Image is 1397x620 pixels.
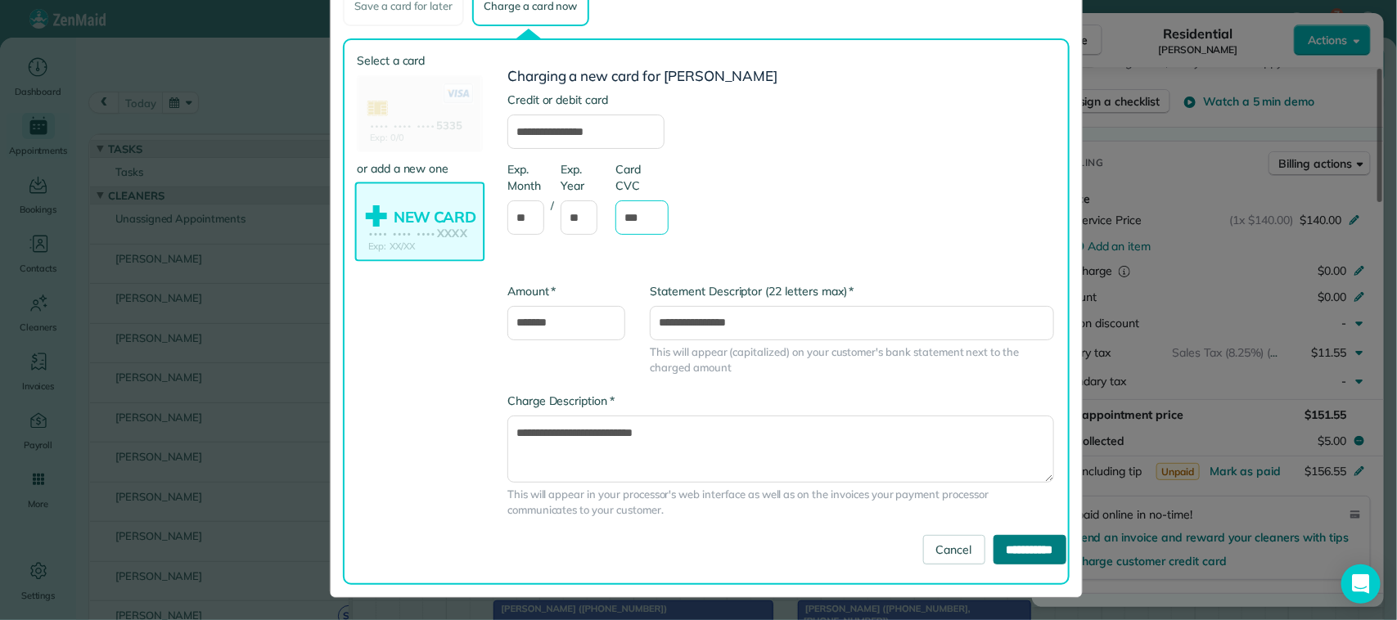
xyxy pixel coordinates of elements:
[923,535,985,564] a: Cancel
[546,161,561,251] div: /
[1341,564,1381,604] div: Open Intercom Messenger
[650,344,1053,376] span: This will appear (capitalized) on your customer's bank statement next to the charged amount
[561,161,599,194] label: Exp. Year
[507,69,1054,84] h3: Charging a new card for [PERSON_NAME]
[357,160,483,177] label: or add a new one
[650,283,854,299] label: Statement Descriptor (22 letters max)
[357,52,483,69] label: Select a card
[507,161,546,194] label: Exp. Month
[615,161,681,194] label: Card CVC
[507,92,1054,108] label: Credit or debit card
[507,283,556,299] label: Amount
[507,487,1054,519] span: This will appear in your processor's web interface as well as on the invoices your payment proces...
[507,393,615,409] label: Charge Description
